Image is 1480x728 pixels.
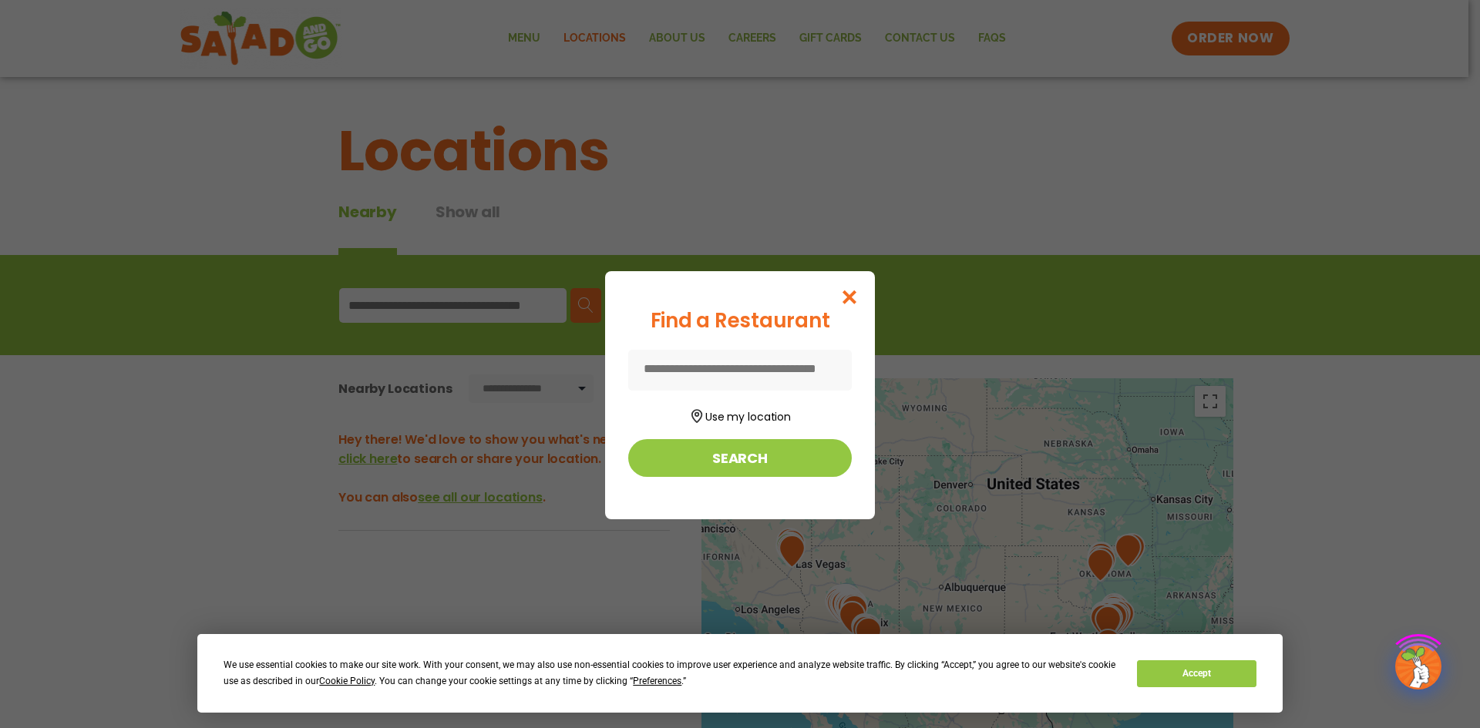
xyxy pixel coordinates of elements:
button: Close modal [825,271,875,323]
div: We use essential cookies to make our site work. With your consent, we may also use non-essential ... [224,657,1118,689]
button: Use my location [628,404,852,425]
div: Cookie Consent Prompt [197,634,1283,713]
button: Accept [1137,660,1256,687]
span: Cookie Policy [319,676,375,686]
button: Search [628,439,852,477]
div: Find a Restaurant [628,306,852,336]
span: Preferences [633,676,681,686]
